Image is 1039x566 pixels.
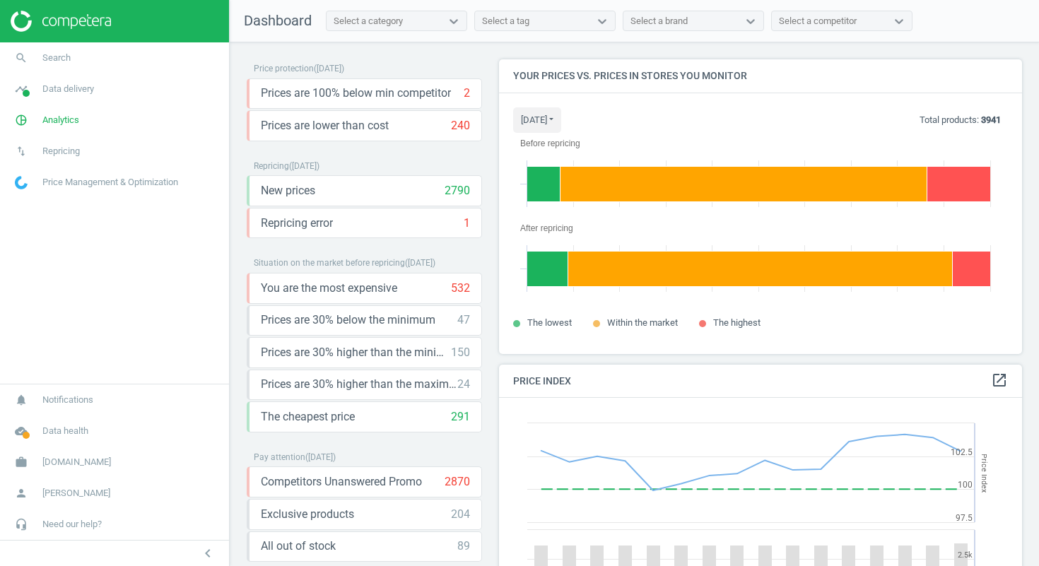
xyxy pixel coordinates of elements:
[254,161,289,171] span: Repricing
[8,418,35,444] i: cloud_done
[958,480,973,490] text: 100
[42,425,88,437] span: Data health
[261,118,389,134] span: Prices are lower than cost
[713,317,761,328] span: The highest
[42,456,111,468] span: [DOMAIN_NAME]
[334,15,403,28] div: Select a category
[451,345,470,360] div: 150
[8,76,35,102] i: timeline
[261,538,336,554] span: All out of stock
[42,394,93,406] span: Notifications
[42,518,102,531] span: Need our help?
[8,449,35,476] i: work
[520,223,573,233] tspan: After repricing
[482,15,529,28] div: Select a tag
[527,317,572,328] span: The lowest
[261,474,422,490] span: Competitors Unanswered Promo
[991,372,1008,389] i: open_in_new
[199,545,216,562] i: chevron_left
[981,114,1001,125] b: 3941
[513,107,561,133] button: [DATE]
[261,183,315,199] span: New prices
[464,216,470,231] div: 1
[42,145,80,158] span: Repricing
[261,507,354,522] span: Exclusive products
[8,511,35,538] i: headset_mic
[499,365,1022,398] h4: Price Index
[190,544,225,562] button: chevron_left
[991,372,1008,390] a: open_in_new
[15,176,28,189] img: wGWNvw8QSZomAAAAABJRU5ErkJggg==
[920,114,1001,126] p: Total products:
[261,312,435,328] span: Prices are 30% below the minimum
[464,86,470,101] div: 2
[980,454,989,493] tspan: Price Index
[451,507,470,522] div: 204
[951,447,973,457] text: 102.5
[8,387,35,413] i: notifications
[261,86,451,101] span: Prices are 100% below min competitor
[314,64,344,73] span: ( [DATE] )
[445,183,470,199] div: 2790
[499,59,1022,93] h4: Your prices vs. prices in stores you monitor
[520,138,580,148] tspan: Before repricing
[11,11,111,32] img: ajHJNr6hYgQAAAAASUVORK5CYII=
[261,216,333,231] span: Repricing error
[956,513,973,523] text: 97.5
[405,258,435,268] span: ( [DATE] )
[261,409,355,425] span: The cheapest price
[254,258,405,268] span: Situation on the market before repricing
[8,45,35,71] i: search
[8,480,35,507] i: person
[254,452,305,462] span: Pay attention
[451,281,470,296] div: 532
[8,107,35,134] i: pie_chart_outlined
[451,118,470,134] div: 240
[42,176,178,189] span: Price Management & Optimization
[261,281,397,296] span: You are the most expensive
[457,377,470,392] div: 24
[445,474,470,490] div: 2870
[779,15,857,28] div: Select a competitor
[457,538,470,554] div: 89
[289,161,319,171] span: ( [DATE] )
[42,83,94,95] span: Data delivery
[261,377,457,392] span: Prices are 30% higher than the maximal
[305,452,336,462] span: ( [DATE] )
[42,52,71,64] span: Search
[42,487,110,500] span: [PERSON_NAME]
[261,345,451,360] span: Prices are 30% higher than the minimum
[607,317,678,328] span: Within the market
[457,312,470,328] div: 47
[958,550,973,560] text: 2.5k
[8,138,35,165] i: swap_vert
[42,114,79,126] span: Analytics
[254,64,314,73] span: Price protection
[451,409,470,425] div: 291
[244,12,312,29] span: Dashboard
[630,15,688,28] div: Select a brand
